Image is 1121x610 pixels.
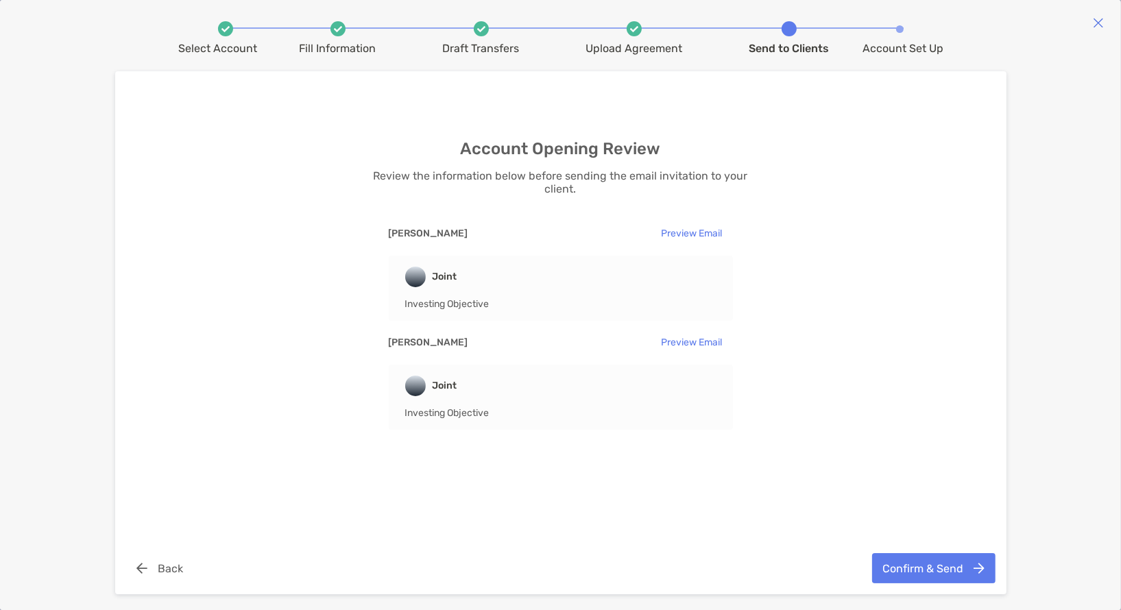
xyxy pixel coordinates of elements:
span: Joint [433,271,457,282]
img: white check [477,26,485,32]
button: Preview Email [651,223,733,245]
span: Investing Objective [405,298,490,310]
div: Upload Agreement [586,42,683,55]
img: button icon [974,563,985,574]
button: Confirm & Send [872,553,996,583]
div: Select Account [178,42,257,55]
img: white check [630,26,638,32]
span: [PERSON_NAME] [389,228,468,239]
h3: Account Opening Review [461,139,661,158]
div: Account Set Up [863,42,944,55]
span: [PERSON_NAME] [389,337,468,348]
span: Investing Objective [405,407,490,419]
span: Joint [433,380,457,391]
img: white check [334,26,342,32]
img: button icon [136,563,147,574]
img: companyLogo [405,267,426,287]
div: Draft Transfers [443,42,520,55]
p: Review the information below before sending the email invitation to your client. [360,169,761,195]
button: Back [126,553,194,583]
img: close modal [1093,17,1104,28]
button: Preview Email [651,332,733,354]
div: Fill Information [300,42,376,55]
img: white check [221,26,230,32]
img: companyLogo [405,376,426,396]
div: Send to Clients [749,42,830,55]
